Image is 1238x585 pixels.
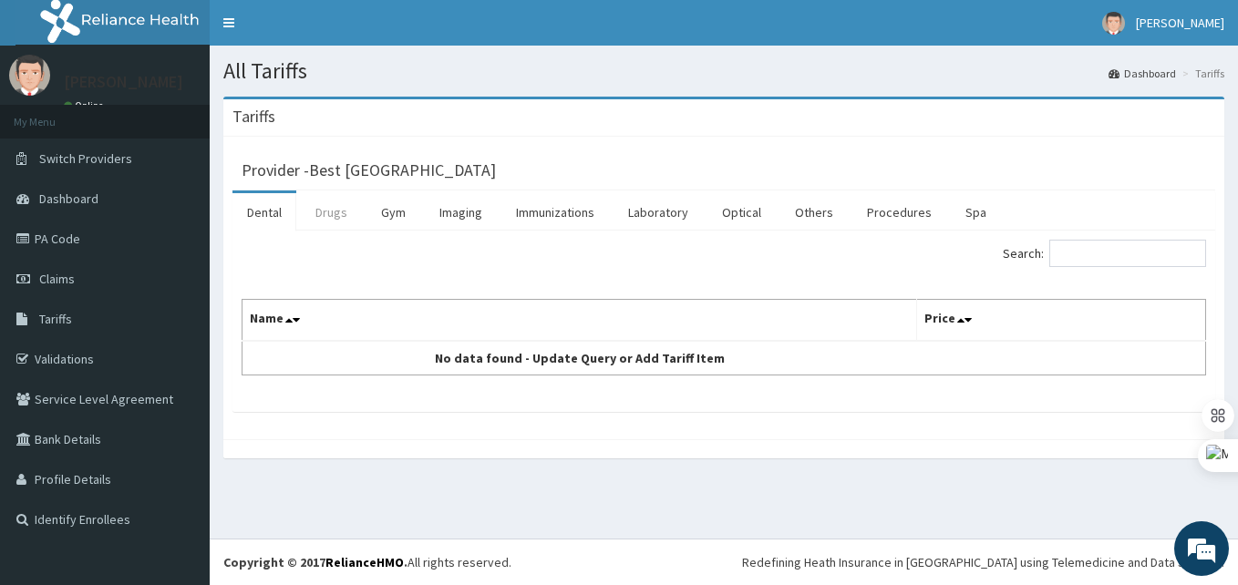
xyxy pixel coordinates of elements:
[951,193,1001,231] a: Spa
[707,193,776,231] a: Optical
[366,193,420,231] a: Gym
[242,300,917,342] th: Name
[425,193,497,231] a: Imaging
[501,193,609,231] a: Immunizations
[301,193,362,231] a: Drugs
[1003,240,1206,267] label: Search:
[242,341,917,375] td: No data found - Update Query or Add Tariff Item
[614,193,703,231] a: Laboratory
[210,539,1238,585] footer: All rights reserved.
[64,74,183,90] p: [PERSON_NAME]
[64,99,108,112] a: Online
[916,300,1205,342] th: Price
[742,553,1224,571] div: Redefining Heath Insurance in [GEOGRAPHIC_DATA] using Telemedicine and Data Science!
[39,311,72,327] span: Tariffs
[39,271,75,287] span: Claims
[223,59,1224,83] h1: All Tariffs
[852,193,946,231] a: Procedures
[39,190,98,207] span: Dashboard
[39,150,132,167] span: Switch Providers
[325,554,404,570] a: RelianceHMO
[1136,15,1224,31] span: [PERSON_NAME]
[780,193,848,231] a: Others
[223,554,408,570] strong: Copyright © 2017 .
[9,55,50,96] img: User Image
[1102,12,1125,35] img: User Image
[1178,66,1224,81] li: Tariffs
[232,193,296,231] a: Dental
[232,108,275,125] h3: Tariffs
[1049,240,1206,267] input: Search:
[1109,66,1176,81] a: Dashboard
[242,162,496,179] h3: Provider - Best [GEOGRAPHIC_DATA]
